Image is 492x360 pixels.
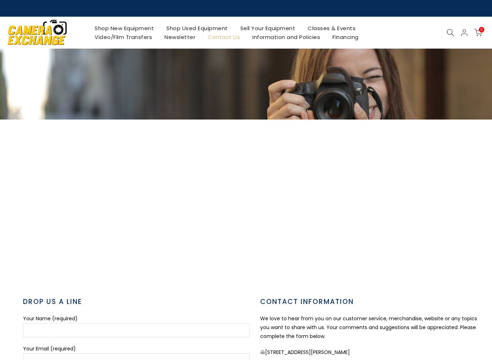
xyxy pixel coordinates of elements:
a: Newsletter [158,33,202,41]
p: We love to hear from you on our customer service, merchandise, website or any topics you want to ... [260,314,487,341]
a: Information and Policies [246,33,326,41]
a: Shop New Equipment [89,24,160,33]
a: Video/Film Transfers [89,33,158,41]
span: 0 [479,27,484,32]
a: Contact Us [202,33,246,41]
a: Shop Used Equipment [160,24,234,33]
h3: DROP US A LINE [23,297,250,307]
h3: CONTACT INFORMATION [260,297,487,307]
label: Your Name (required) [23,315,78,322]
a: 0 [474,29,482,37]
a: Financing [326,33,365,41]
label: Your Email (required) [23,345,76,352]
a: Sell Your Equipment [234,24,302,33]
a: Classes & Events [302,24,362,33]
p: [STREET_ADDRESS][PERSON_NAME] [260,348,487,357]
